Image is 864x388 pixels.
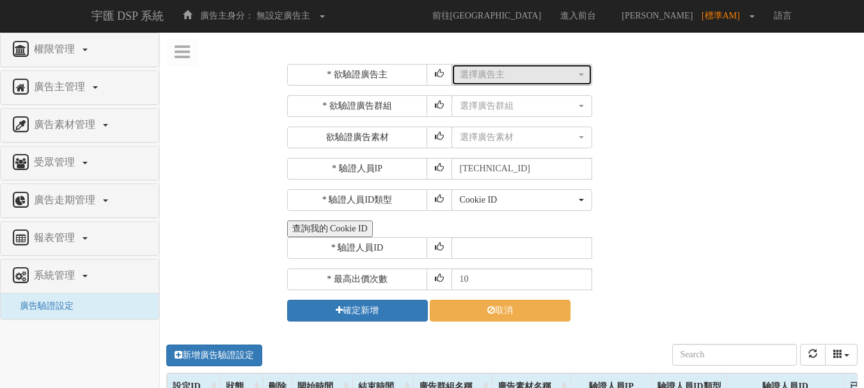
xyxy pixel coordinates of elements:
button: 選擇廣告群組 [452,95,592,117]
button: Cookie ID [452,189,592,211]
a: 權限管理 [10,40,149,60]
button: 選擇廣告素材 [452,127,592,148]
a: 廣告走期管理 [10,190,149,211]
span: 系統管理 [31,270,81,281]
a: 報表管理 [10,228,149,249]
div: 選擇廣告群組 [460,100,576,113]
a: 取消 [430,300,570,322]
span: 廣告素材管理 [31,119,102,130]
div: Columns [825,344,858,366]
span: 受眾管理 [31,157,81,167]
span: 廣告主身分： [200,11,254,20]
button: 確定新增 [287,300,428,322]
span: 廣告走期管理 [31,194,102,205]
a: 受眾管理 [10,153,149,173]
button: columns [825,344,858,366]
span: 報表管理 [31,232,81,243]
input: Search [672,344,797,366]
a: 廣告素材管理 [10,115,149,136]
span: [PERSON_NAME] [615,11,699,20]
span: 廣告主管理 [31,81,91,92]
span: 無設定廣告主 [256,11,310,20]
div: Cookie ID [460,194,576,206]
button: 選擇廣告主 [452,64,592,86]
a: 新增廣告驗證設定 [166,345,262,366]
span: [標準AM] [702,11,746,20]
a: 廣告驗證設定 [10,301,74,311]
div: 選擇廣告素材 [460,131,576,144]
a: 系統管理 [10,266,149,286]
span: 權限管理 [31,43,81,54]
a: 廣告主管理 [10,77,149,98]
button: 查詢我的 Cookie ID [287,221,373,237]
button: refresh [800,344,826,366]
div: 選擇廣告主 [460,68,576,81]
